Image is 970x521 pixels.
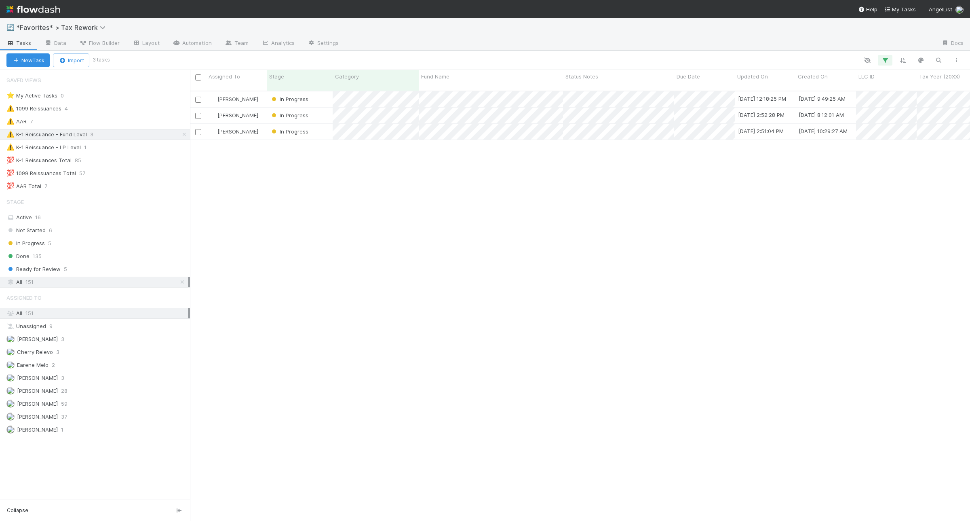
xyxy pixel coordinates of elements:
[6,374,15,382] img: avatar_e41e7ae5-e7d9-4d8d-9f56-31b0d7a2f4fd.png
[195,74,201,80] input: Toggle All Rows Selected
[6,39,32,47] span: Tasks
[209,111,258,119] div: [PERSON_NAME]
[6,251,30,261] span: Done
[6,348,15,356] img: avatar_1c2f0edd-858e-4812-ac14-2a8986687c67.png
[217,96,258,102] span: [PERSON_NAME]
[17,362,48,368] span: Earene Melo
[17,413,58,420] span: [PERSON_NAME]
[33,251,42,261] span: 135
[335,72,359,80] span: Category
[858,72,875,80] span: LLC ID
[195,129,201,135] input: Toggle Row Selected
[17,388,58,394] span: [PERSON_NAME]
[858,5,877,13] div: Help
[6,118,15,125] span: ⚠️
[79,39,120,47] span: Flow Builder
[301,37,345,50] a: Settings
[84,142,95,152] span: 1
[64,264,67,274] span: 5
[49,225,52,235] span: 6
[6,426,15,434] img: avatar_66854b90-094e-431f-b713-6ac88429a2b8.png
[677,72,700,80] span: Due Date
[270,128,308,135] span: In Progress
[7,507,28,514] span: Collapse
[44,181,55,191] span: 7
[25,277,34,287] span: 151
[6,24,15,31] span: 🔄
[217,112,258,119] span: [PERSON_NAME]
[61,386,67,396] span: 28
[61,334,64,344] span: 3
[6,277,188,287] div: All
[6,212,188,222] div: Active
[210,112,216,119] img: avatar_d45d11ee-0024-4901-936f-9df0a9cc3b4e.png
[255,37,301,50] a: Analytics
[6,182,15,189] span: 💯
[6,72,41,88] span: Saved Views
[79,168,93,178] span: 57
[53,53,89,67] button: Import
[6,142,81,152] div: K-1 Reissuance - LP Level
[218,37,255,50] a: Team
[73,37,126,50] a: Flow Builder
[799,111,844,119] div: [DATE] 8:12:01 AM
[52,360,55,370] span: 2
[6,105,15,112] span: ⚠️
[269,72,284,80] span: Stage
[6,168,76,178] div: 1099 Reissuances Total
[17,400,58,407] span: [PERSON_NAME]
[17,426,58,433] span: [PERSON_NAME]
[738,127,784,135] div: [DATE] 2:51:04 PM
[30,116,41,127] span: 7
[6,91,57,101] div: My Active Tasks
[17,336,58,342] span: [PERSON_NAME]
[6,131,15,138] span: ⚠️
[270,96,308,102] span: In Progress
[798,72,828,80] span: Created On
[6,157,15,163] span: 💯
[195,97,201,103] input: Toggle Row Selected
[6,387,15,395] img: avatar_d45d11ee-0024-4901-936f-9df0a9cc3b4e.png
[6,194,24,210] span: Stage
[6,169,15,176] span: 💯
[25,310,34,316] span: 151
[919,72,960,80] span: Tax Year (20XX)
[929,6,952,13] span: AngelList
[17,375,58,381] span: [PERSON_NAME]
[61,425,63,435] span: 1
[210,96,216,102] img: avatar_711f55b7-5a46-40da-996f-bc93b6b86381.png
[209,95,258,103] div: [PERSON_NAME]
[6,290,42,306] span: Assigned To
[738,111,784,119] div: [DATE] 2:52:28 PM
[210,128,216,135] img: avatar_d45d11ee-0024-4901-936f-9df0a9cc3b4e.png
[6,321,188,331] div: Unassigned
[421,72,449,80] span: Fund Name
[6,361,15,369] img: avatar_bc42736a-3f00-4d10-a11d-d22e63cdc729.png
[35,214,41,220] span: 16
[270,127,308,136] div: In Progress
[93,56,110,64] small: 3 tasks
[209,127,258,136] div: [PERSON_NAME]
[6,129,87,140] div: K-1 Reissuance - Fund Level
[6,104,61,114] div: 1099 Reissuances
[166,37,218,50] a: Automation
[56,347,59,357] span: 3
[61,399,67,409] span: 59
[270,95,308,103] div: In Progress
[65,104,76,114] span: 4
[565,72,598,80] span: Status Notes
[955,6,964,14] img: avatar_04ed6c9e-3b93-401c-8c3a-8fad1b1fc72c.png
[270,112,308,119] span: In Progress
[6,225,46,235] span: Not Started
[6,308,188,318] div: All
[884,5,916,13] a: My Tasks
[195,113,201,119] input: Toggle Row Selected
[6,400,15,408] img: avatar_711f55b7-5a46-40da-996f-bc93b6b86381.png
[884,6,916,13] span: My Tasks
[75,155,89,165] span: 85
[16,23,110,32] span: *Favorites* > Tax Rework
[737,72,768,80] span: Updated On
[6,155,72,165] div: K-1 Reissuances Total
[61,412,67,422] span: 37
[935,37,970,50] a: Docs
